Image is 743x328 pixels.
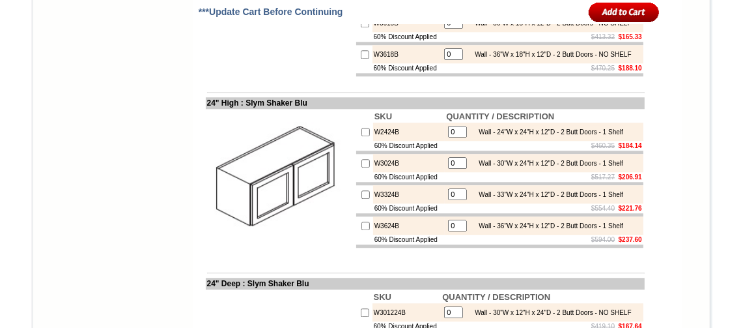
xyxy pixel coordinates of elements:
b: QUANTITY / DESCRIPTION [442,292,550,302]
s: $594.00 [591,236,615,243]
td: 60% Discount Applied [373,235,445,245]
span: ***Update Cart Before Continuing [199,7,343,17]
td: 60% Discount Applied [373,203,445,213]
td: Bellmonte Maple [223,59,257,72]
s: $413.32 [591,33,615,40]
div: Wall - 33"W x 24"H x 12"D - 2 Butt Doors - 1 Shelf [472,191,623,198]
td: W2424B [373,123,445,141]
img: spacer.gif [33,37,35,37]
td: W301224B [372,303,442,321]
td: 60% Discount Applied [372,63,442,73]
b: $184.14 [619,142,642,149]
div: Wall - 30"W x 12"H x 24"D - 2 Butt Doors - NO SHELF [468,309,631,316]
td: 24" High : Slym Shaker Blu [206,97,645,109]
td: 60% Discount Applied [373,141,445,151]
img: spacer.gif [110,37,112,37]
td: 60% Discount Applied [373,172,445,182]
img: pdf.png [2,3,12,14]
td: W3618B [372,45,442,63]
b: $237.60 [619,236,642,243]
div: Wall - 36"W x 18"H x 12"D - 2 Butt Doors - NO SHELF [468,51,631,58]
td: Alabaster Shaker [35,59,68,72]
a: Price Sheet View in PDF Format [15,2,105,13]
b: $221.76 [619,205,642,212]
b: QUANTITY / DESCRIPTION [446,112,554,121]
s: $517.27 [591,173,615,181]
input: Add to Cart [589,1,660,23]
td: W3024B [373,154,445,172]
td: Beachwood Oak Shaker [188,59,221,74]
b: $188.10 [619,65,642,72]
img: spacer.gif [221,37,223,37]
s: $554.40 [591,205,615,212]
b: $165.33 [619,33,642,40]
b: $206.91 [619,173,642,181]
td: 60% Discount Applied [372,32,442,42]
b: SKU [374,292,391,302]
td: W3624B [373,216,445,235]
td: [PERSON_NAME] Yellow Walnut [70,59,110,74]
td: [PERSON_NAME] White Shaker [112,59,152,74]
s: $460.35 [591,142,615,149]
img: spacer.gif [151,37,153,37]
td: W3324B [373,185,445,203]
img: spacer.gif [186,37,188,37]
b: Price Sheet View in PDF Format [15,5,105,12]
img: spacer.gif [68,37,70,37]
s: $470.25 [591,65,615,72]
img: 24'' High [207,110,354,257]
div: Wall - 24"W x 24"H x 12"D - 2 Butt Doors - 1 Shelf [472,128,623,136]
b: SKU [374,112,392,121]
div: Wall - 30"W x 24"H x 12"D - 2 Butt Doors - 1 Shelf [472,160,623,167]
td: Baycreek Gray [153,59,186,72]
div: Wall - 36"W x 24"H x 12"D - 2 Butt Doors - 1 Shelf [472,222,623,230]
td: 24" Deep : Slym Shaker Blu [206,278,645,290]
